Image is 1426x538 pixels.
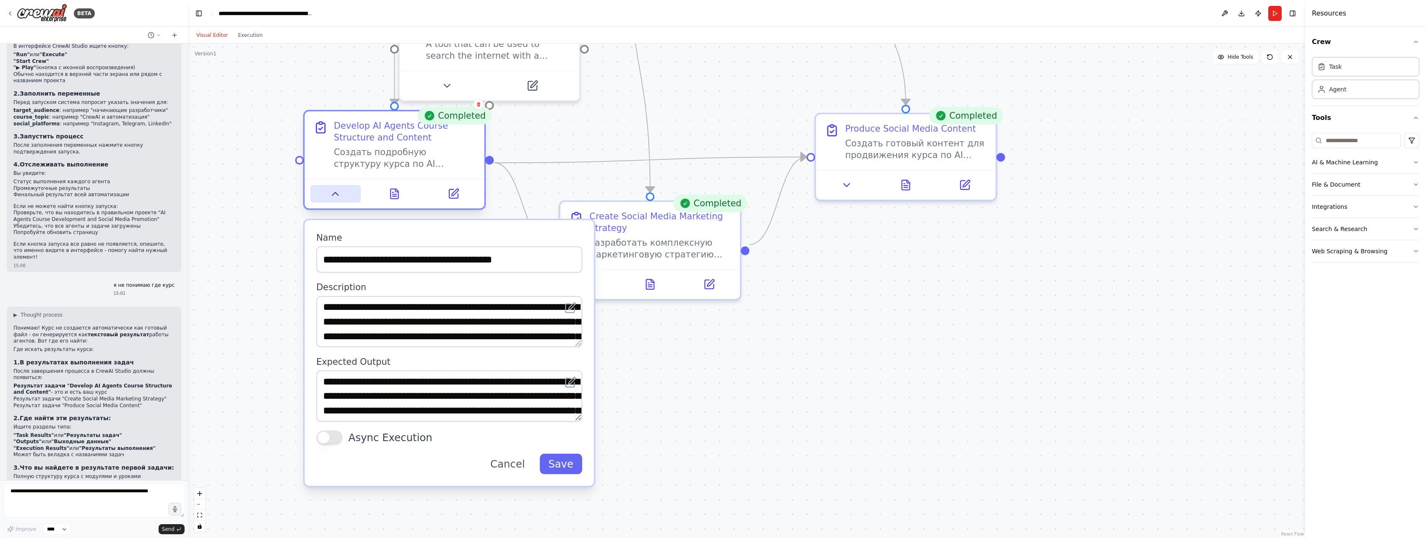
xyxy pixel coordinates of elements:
[13,179,175,185] li: Статус выполнения каждого агента
[13,229,175,236] li: Попробуйте обновить страницу
[79,445,155,451] strong: "Результаты выполнения"
[74,8,95,18] div: BETA
[1312,8,1346,18] h4: Resources
[20,90,100,97] strong: Заполнить переменные
[940,176,990,194] button: Open in side panel
[194,488,205,532] div: React Flow controls
[13,312,17,318] span: ▶
[193,8,205,19] button: Hide left sidebar
[13,424,175,431] p: Ищите разделы типа:
[194,521,205,532] button: toggle interactivity
[426,38,571,62] div: A tool that can be used to search the internet with a search_query. Supports different search typ...
[20,161,108,168] strong: Отслеживать выполнение
[562,299,579,317] button: Open in editor
[13,43,175,50] p: В интерфейсе CrewAI Studio ищите кнопку:
[13,358,175,366] h3: 1.
[1312,196,1419,218] button: Integrations
[559,200,741,301] div: CompletedCreate Social Media Marketing StrategyРазработать комплексную маркетинговую стратегию дл...
[13,132,175,140] h3: 3.
[20,464,174,471] strong: Что вы найдете в результате первой задачи:
[1212,50,1258,64] button: Hide Tools
[13,223,175,230] li: Убедитесь, что все агенты и задачи загружены
[13,170,175,177] p: Вы увидите:
[51,439,111,444] strong: "Выходные данные"
[13,121,175,127] li: : например "Instagram, Telegram, LinkedIn"
[13,346,175,353] h2: Где искать результаты курса:
[13,414,175,422] h3: 2.
[749,150,806,252] g: Edge from 29a1775b-6e93-4cac-9472-79f5120e0f04 to defc9d7c-ecde-4053-a67c-62ad7e32de89
[20,359,134,366] strong: В результатах выполнения задач
[169,503,181,515] button: Click to speak your automation idea
[482,454,534,474] button: Cancel
[1312,240,1419,262] button: Web Scraping & Browsing
[144,30,164,40] button: Switch to previous chat
[13,263,175,269] div: 15:00
[13,142,175,155] p: После заполнения переменных нажмите кнопку подтверждения запуска.
[316,356,582,368] label: Expected Output
[13,52,175,58] li: или
[929,107,1003,125] div: Completed
[13,203,175,210] h2: Если не можете найти кнопку запуска:
[673,195,748,212] div: Completed
[88,332,149,338] strong: текстовый результат
[1312,30,1419,54] button: Crew
[1312,174,1419,195] button: File & Document
[168,30,181,40] button: Start a new chat
[619,275,681,293] button: View output
[316,232,582,244] label: Name
[13,445,175,452] li: или
[1287,8,1298,19] button: Hide right sidebar
[195,50,216,57] div: Version 1
[1312,106,1419,130] button: Tools
[13,383,175,396] li: - это и есть ваш курс
[64,432,122,438] strong: "Результаты задач"
[684,275,734,293] button: Open in side panel
[13,473,175,480] li: Полную структуру курса с модулями и уроками
[589,211,731,234] div: Create Social Media Marketing Strategy
[194,510,205,521] button: fit view
[13,439,175,445] li: или
[303,113,486,213] div: CompletedDevelop AI Agents Course Structure and ContentСоздать подробную структуру курса по AI аг...
[194,499,205,510] button: zoom out
[13,312,63,318] button: ▶Thought process
[13,114,175,121] li: : например "CrewAI и автоматизация"
[13,121,60,127] strong: social_platforms
[13,452,175,458] li: Может быть вкладка с названиями задач
[13,71,175,84] li: Обычно находится в верхней части экрана или рядом с названием проекта
[13,432,175,439] li: или
[13,432,54,438] strong: "Task Results"
[494,150,806,170] g: Edge from 4a2a0e10-f9a5-4835-8560-0cb674fc97a4 to defc9d7c-ecde-4053-a67c-62ad7e32de89
[13,99,175,106] p: Перед запуском система попросит указать значения для:
[233,30,268,40] button: Execution
[113,282,175,289] p: я не понимаю где курс
[113,290,175,296] div: 15:01
[13,463,175,472] h3: 3.
[428,185,479,203] button: Open in side panel
[194,488,205,499] button: zoom in
[13,210,175,223] li: Проверьте, что вы находитесь в правильном проекте "AI Agents Course Development and Social Media ...
[494,156,551,252] g: Edge from 4a2a0e10-f9a5-4835-8560-0cb674fc97a4 to 29a1775b-6e93-4cac-9472-79f5120e0f04
[13,192,175,198] li: Финальный результат всей автоматизации
[349,430,433,445] label: Async Execution
[13,160,175,169] h3: 4.
[1329,85,1346,94] div: Agent
[16,526,36,533] span: Improve
[540,454,582,474] button: Save
[13,65,36,70] strong: "▶ Play"
[13,52,30,57] strong: "Run"
[191,30,233,40] button: Visual Editor
[562,374,579,391] button: Open in editor
[473,99,484,110] button: Delete node
[364,185,425,203] button: View output
[814,113,997,201] div: CompletedProduce Social Media ContentСоздать готовый контент для продвижения курса по AI агентам ...
[13,185,175,192] li: Промежуточные результаты
[13,65,175,71] li: (кнопка с иконкой воспроизведения)
[845,138,987,161] div: Создать готовый контент для продвижения курса по AI агентам в социальных сетях {social_platforms}...
[21,312,63,318] span: Thought process
[13,107,60,113] strong: target_audience
[17,4,67,23] img: Logo
[13,383,172,395] strong: Результат задачи "Develop AI Agents Course Structure and Content"
[13,107,175,114] li: : например "начинающие разработчики"
[219,9,313,18] nav: breadcrumb
[13,89,175,98] h3: 2.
